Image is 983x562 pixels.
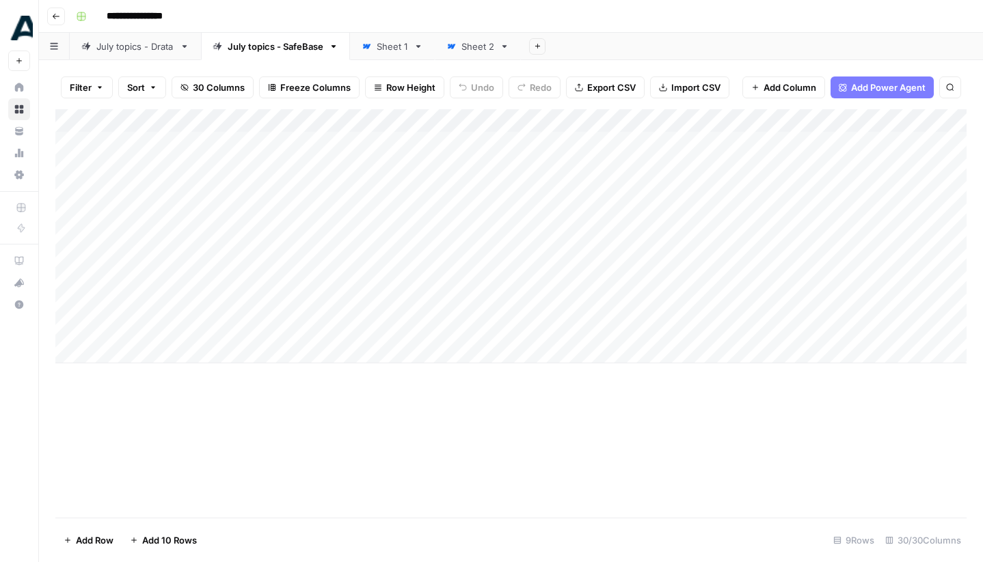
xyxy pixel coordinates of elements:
a: July topics - SafeBase [201,33,350,60]
button: Import CSV [650,76,729,98]
a: AirOps Academy [8,250,30,272]
a: July topics - Drata [70,33,201,60]
a: Home [8,76,30,98]
a: Usage [8,142,30,164]
span: Import CSV [671,81,721,94]
span: Filter [70,81,92,94]
span: Redo [530,81,552,94]
span: Sort [127,81,145,94]
div: What's new? [9,272,29,293]
button: Export CSV [566,76,645,98]
span: Add 10 Rows [142,533,197,547]
span: Undo [471,81,494,94]
span: Add Column [764,81,816,94]
a: Settings [8,164,30,186]
span: Row Height [386,81,435,94]
div: Sheet 2 [461,40,494,53]
button: What's new? [8,272,30,294]
img: Drata Logo [8,16,33,40]
span: 30 Columns [193,81,245,94]
button: 30 Columns [172,76,254,98]
button: Redo [509,76,561,98]
div: 9 Rows [828,529,880,551]
button: Sort [118,76,166,98]
button: Row Height [365,76,444,98]
button: Workspace: Drata [8,11,30,45]
button: Freeze Columns [259,76,360,98]
button: Help + Support [8,294,30,315]
div: Sheet 1 [377,40,408,53]
a: Your Data [8,120,30,142]
button: Add Row [55,529,122,551]
button: Add Power Agent [831,76,934,98]
span: Export CSV [587,81,636,94]
span: Add Row [76,533,113,547]
div: July topics - SafeBase [228,40,323,53]
span: Freeze Columns [280,81,351,94]
a: Sheet 2 [435,33,521,60]
button: Add 10 Rows [122,529,205,551]
a: Sheet 1 [350,33,435,60]
div: 30/30 Columns [880,529,967,551]
button: Add Column [742,76,825,98]
a: Browse [8,98,30,120]
span: Add Power Agent [851,81,926,94]
div: July topics - Drata [96,40,174,53]
button: Filter [61,76,113,98]
button: Undo [450,76,503,98]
